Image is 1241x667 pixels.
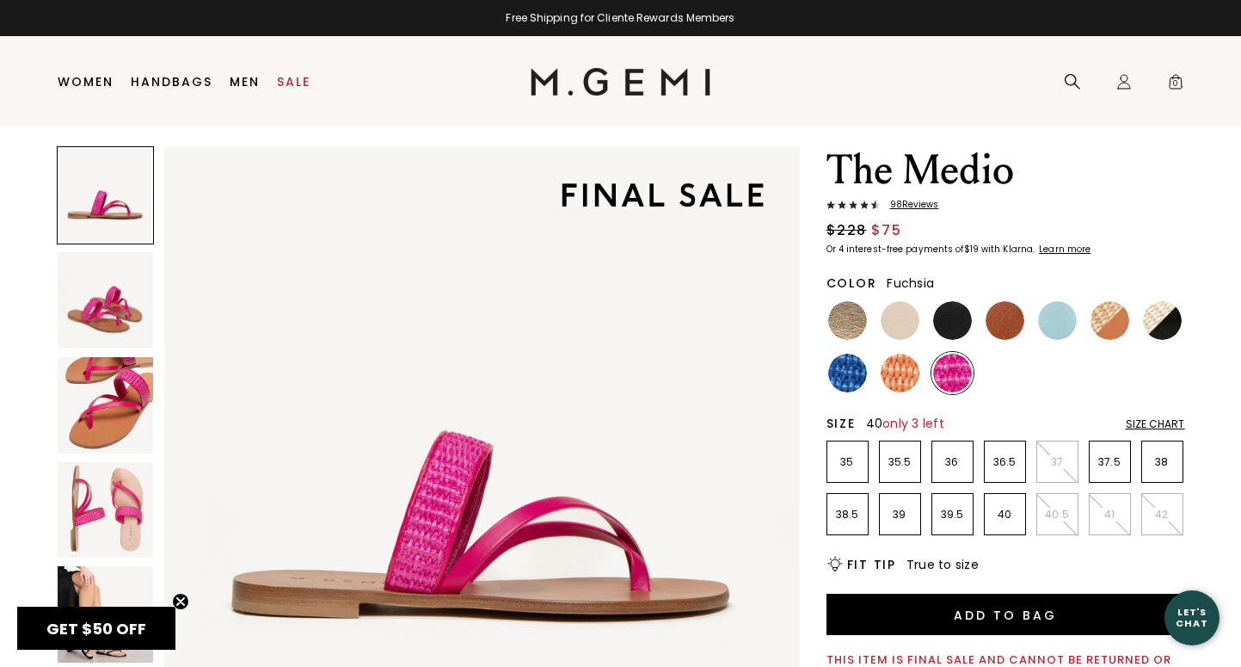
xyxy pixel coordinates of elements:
[1090,301,1129,340] img: Tan and Natural
[847,558,896,571] h2: Fit Tip
[985,508,1025,522] p: 40
[933,301,972,340] img: Black Leather
[58,566,154,663] img: The Medio
[1126,417,1185,431] div: Size Chart
[1142,508,1183,522] p: 42
[881,301,919,340] img: Latte
[871,220,902,241] span: $75
[906,556,979,573] span: True to size
[981,243,1037,256] klarna-placement-style-body: with Klarna
[58,462,154,559] img: The Medio
[828,354,867,392] img: Cobalt Blue
[887,275,934,292] span: Fuchsia
[828,301,867,340] img: Champagne
[964,243,979,256] klarna-placement-style-amount: $19
[1037,244,1090,255] a: Learn more
[1037,508,1078,522] p: 40.5
[826,276,877,290] h2: Color
[932,508,973,522] p: 39.5
[131,75,212,89] a: Handbags
[1167,77,1184,94] span: 0
[826,220,867,241] span: $228
[882,415,944,432] span: only 3 left
[531,68,710,96] img: M.Gemi
[172,593,189,610] button: Close teaser
[1143,301,1182,340] img: Black and Beige
[1038,301,1077,340] img: Capri Blue
[826,594,1185,635] button: Add to Bag
[933,354,972,392] img: Fuchsia
[881,354,919,392] img: Orangina
[1037,455,1078,469] p: 37
[1039,243,1090,256] klarna-placement-style-cta: Learn more
[880,455,920,469] p: 35.5
[230,75,260,89] a: Men
[826,417,856,430] h2: Size
[826,243,964,256] klarna-placement-style-body: Or 4 interest-free payments of
[866,415,944,432] span: 40
[986,301,1024,340] img: Saddle
[880,200,939,210] span: 98 Review s
[58,252,154,349] img: The Medio
[880,508,920,522] p: 39
[826,146,1185,195] h1: The Medio
[535,157,789,233] img: final sale tag
[58,357,154,454] img: The Medio
[17,607,175,650] div: GET $50 OFFClose teaser
[932,455,973,469] p: 36
[985,455,1025,469] p: 36.5
[1142,455,1183,469] p: 38
[1090,508,1130,522] p: 41
[277,75,310,89] a: Sale
[1164,607,1219,628] div: Let's Chat
[827,455,868,469] p: 35
[46,618,146,639] span: GET $50 OFF
[827,508,868,522] p: 38.5
[1090,455,1130,469] p: 37.5
[58,75,114,89] a: Women
[826,200,1185,213] a: 98Reviews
